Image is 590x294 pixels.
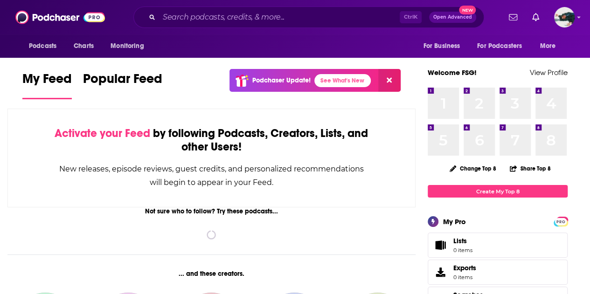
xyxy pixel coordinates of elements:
[29,40,56,53] span: Podcasts
[55,127,368,154] div: by following Podcasts, Creators, Lists, and other Users!
[7,270,416,278] div: ... and these creators.
[74,40,94,53] span: Charts
[428,260,568,285] a: Exports
[453,237,467,245] span: Lists
[453,274,476,280] span: 0 items
[540,40,556,53] span: More
[22,37,69,55] button: open menu
[159,10,400,25] input: Search podcasts, credits, & more...
[55,162,368,189] div: New releases, episode reviews, guest credits, and personalized recommendations will begin to appe...
[400,11,422,23] span: Ctrl K
[22,71,72,92] span: My Feed
[431,266,450,279] span: Exports
[555,218,566,225] a: PRO
[505,9,521,25] a: Show notifications dropdown
[22,71,72,99] a: My Feed
[133,7,484,28] div: Search podcasts, credits, & more...
[509,159,551,178] button: Share Top 8
[15,8,105,26] img: Podchaser - Follow, Share and Rate Podcasts
[428,68,477,77] a: Welcome FSG!
[428,185,568,198] a: Create My Top 8
[423,40,460,53] span: For Business
[83,71,162,92] span: Popular Feed
[554,7,575,27] span: Logged in as fsg.publicity
[428,232,568,258] a: Lists
[416,37,472,55] button: open menu
[104,37,156,55] button: open menu
[7,207,416,215] div: Not sure who to follow? Try these podcasts...
[433,15,472,20] span: Open Advanced
[554,7,575,27] img: User Profile
[534,37,568,55] button: open menu
[459,6,476,14] span: New
[55,126,150,140] span: Activate your Feed
[530,68,568,77] a: View Profile
[453,237,472,245] span: Lists
[431,239,450,252] span: Lists
[252,76,311,84] p: Podchaser Update!
[83,71,162,99] a: Popular Feed
[453,264,476,272] span: Exports
[554,7,575,27] button: Show profile menu
[68,37,99,55] a: Charts
[443,217,466,226] div: My Pro
[453,247,472,253] span: 0 items
[471,37,535,55] button: open menu
[444,163,502,174] button: Change Top 8
[429,12,476,23] button: Open AdvancedNew
[528,9,543,25] a: Show notifications dropdown
[111,40,144,53] span: Monitoring
[477,40,522,53] span: For Podcasters
[314,74,371,87] a: See What's New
